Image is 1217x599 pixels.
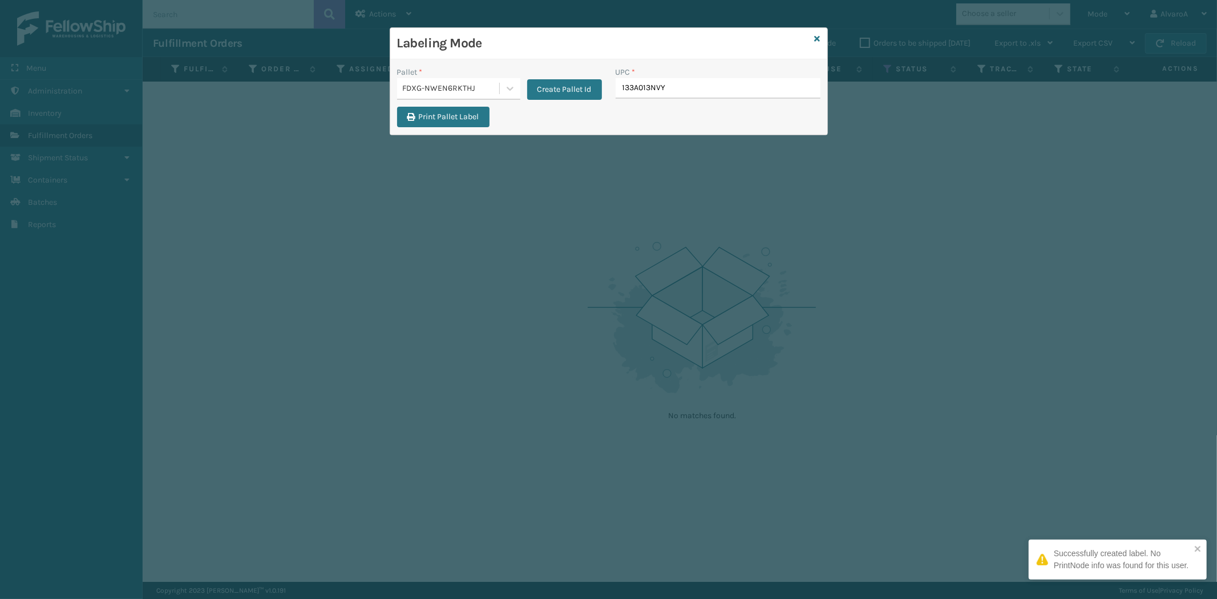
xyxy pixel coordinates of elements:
h3: Labeling Mode [397,35,810,52]
label: Pallet [397,66,423,78]
button: close [1194,544,1202,555]
button: Print Pallet Label [397,107,490,127]
button: Create Pallet Id [527,79,602,100]
div: Successfully created label. No PrintNode info was found for this user. [1054,548,1191,572]
label: UPC [616,66,636,78]
div: FDXG-NWEN6RKTHJ [403,83,500,95]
